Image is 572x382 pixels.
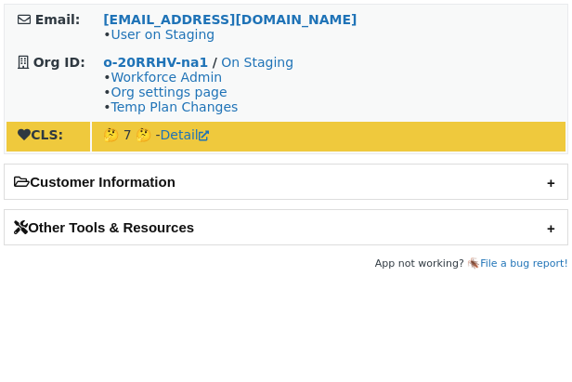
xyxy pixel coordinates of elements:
[161,127,209,142] a: Detail
[18,127,63,142] strong: CLS:
[480,257,568,270] a: File a bug report!
[213,55,217,70] strong: /
[221,55,293,70] a: On Staging
[35,12,81,27] strong: Email:
[110,99,238,114] a: Temp Plan Changes
[110,27,214,42] a: User on Staging
[103,70,238,114] span: • • •
[92,122,565,151] td: 🤔 7 🤔 -
[33,55,85,70] strong: Org ID:
[5,165,567,199] h2: Customer Information
[103,12,357,27] a: [EMAIL_ADDRESS][DOMAIN_NAME]
[4,255,568,273] footer: App not working? 🪳
[5,210,567,244] h2: Other Tools & Resources
[103,55,208,70] a: o-20RRHV-na1
[103,27,214,42] span: •
[110,85,227,99] a: Org settings page
[110,70,222,85] a: Workforce Admin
